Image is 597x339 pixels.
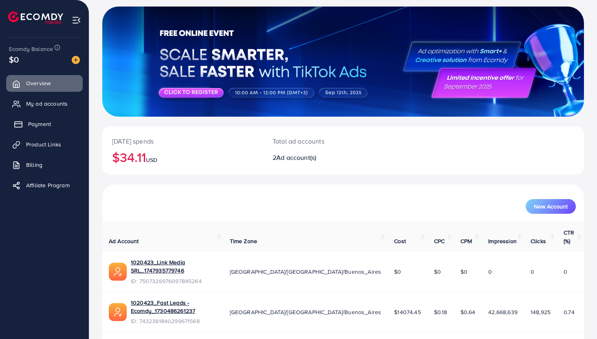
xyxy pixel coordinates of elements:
[6,75,83,91] a: Overview
[8,11,63,24] img: logo
[26,100,68,108] span: My ad accounts
[564,228,574,245] span: CTR (%)
[72,56,80,64] img: image
[460,268,467,276] span: $0
[26,140,61,148] span: Product Links
[394,308,421,316] span: $14074.45
[488,268,492,276] span: 0
[146,156,157,164] span: USD
[26,181,70,189] span: Affiliate Program
[6,157,83,173] a: Billing
[230,268,381,276] span: [GEOGRAPHIC_DATA]/[GEOGRAPHIC_DATA]/Buenos_Aires
[526,199,576,214] button: New Account
[6,177,83,193] a: Affiliate Program
[434,268,441,276] span: $0
[6,116,83,132] a: Payment
[273,154,374,162] h2: 2
[276,153,316,162] span: Ad account(s)
[6,136,83,153] a: Product Links
[109,263,127,281] img: ic-ads-acc.e4c84228.svg
[531,237,546,245] span: Clicks
[230,237,257,245] span: Time Zone
[109,303,127,321] img: ic-ads-acc.e4c84228.svg
[394,268,401,276] span: $0
[131,299,217,315] a: 1020423_Fast Leads - Ecomdy_1730486261237
[531,268,534,276] span: 0
[28,120,51,128] span: Payment
[394,237,406,245] span: Cost
[562,302,591,333] iframe: Chat
[131,317,217,325] span: ID: 7432381840299671568
[273,136,374,146] p: Total ad accounts
[26,79,51,87] span: Overview
[534,204,568,209] span: New Account
[26,161,42,169] span: Billing
[434,308,447,316] span: $0.18
[112,149,253,165] h2: $34.11
[460,308,476,316] span: $0.64
[9,53,19,65] span: $0
[131,277,217,285] span: ID: 7507326976097845264
[112,136,253,146] p: [DATE] spends
[230,308,381,316] span: [GEOGRAPHIC_DATA]/[GEOGRAPHIC_DATA]/Buenos_Aires
[6,95,83,112] a: My ad accounts
[488,237,517,245] span: Impression
[131,258,217,275] a: 1020423_Link Media SRL_1747935779746
[531,308,551,316] span: 148,925
[434,237,445,245] span: CPC
[72,16,81,25] img: menu
[488,308,518,316] span: 42,668,639
[460,237,472,245] span: CPM
[564,268,567,276] span: 0
[9,45,53,53] span: Ecomdy Balance
[109,237,139,245] span: Ad Account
